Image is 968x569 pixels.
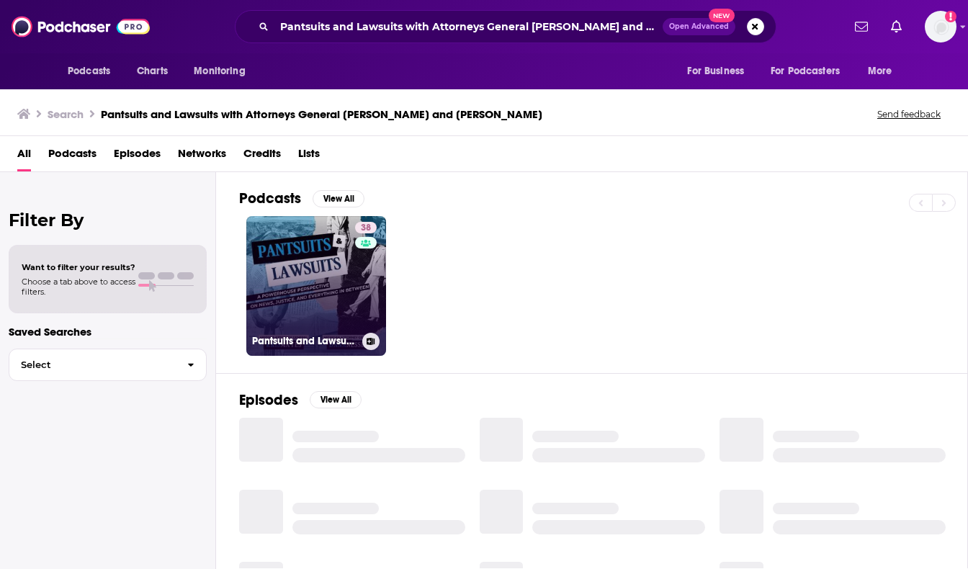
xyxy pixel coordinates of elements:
[925,11,956,42] img: User Profile
[239,189,301,207] h2: Podcasts
[127,58,176,85] a: Charts
[235,10,776,43] div: Search podcasts, credits, & more...
[48,107,84,121] h3: Search
[243,142,281,171] a: Credits
[9,360,176,369] span: Select
[68,61,110,81] span: Podcasts
[58,58,129,85] button: open menu
[858,58,910,85] button: open menu
[9,210,207,230] h2: Filter By
[313,190,364,207] button: View All
[310,391,362,408] button: View All
[184,58,264,85] button: open menu
[9,325,207,339] p: Saved Searches
[925,11,956,42] span: Logged in as ASabine
[252,335,357,347] h3: Pantsuits and Lawsuits with Attorneys General [PERSON_NAME] and [PERSON_NAME]
[17,142,31,171] a: All
[239,391,362,409] a: EpisodesView All
[22,277,135,297] span: Choose a tab above to access filters.
[114,142,161,171] a: Episodes
[48,142,97,171] a: Podcasts
[239,391,298,409] h2: Episodes
[677,58,762,85] button: open menu
[137,61,168,81] span: Charts
[885,14,907,39] a: Show notifications dropdown
[761,58,861,85] button: open menu
[178,142,226,171] a: Networks
[873,108,945,120] button: Send feedback
[669,23,729,30] span: Open Advanced
[709,9,735,22] span: New
[945,11,956,22] svg: Add a profile image
[246,216,386,356] a: 38Pantsuits and Lawsuits with Attorneys General [PERSON_NAME] and [PERSON_NAME]
[868,61,892,81] span: More
[101,107,542,121] h3: Pantsuits and Lawsuits with Attorneys General [PERSON_NAME] and [PERSON_NAME]
[361,221,371,236] span: 38
[274,15,663,38] input: Search podcasts, credits, & more...
[849,14,874,39] a: Show notifications dropdown
[687,61,744,81] span: For Business
[12,13,150,40] img: Podchaser - Follow, Share and Rate Podcasts
[298,142,320,171] a: Lists
[239,189,364,207] a: PodcastsView All
[663,18,735,35] button: Open AdvancedNew
[771,61,840,81] span: For Podcasters
[22,262,135,272] span: Want to filter your results?
[925,11,956,42] button: Show profile menu
[355,222,377,233] a: 38
[9,349,207,381] button: Select
[194,61,245,81] span: Monitoring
